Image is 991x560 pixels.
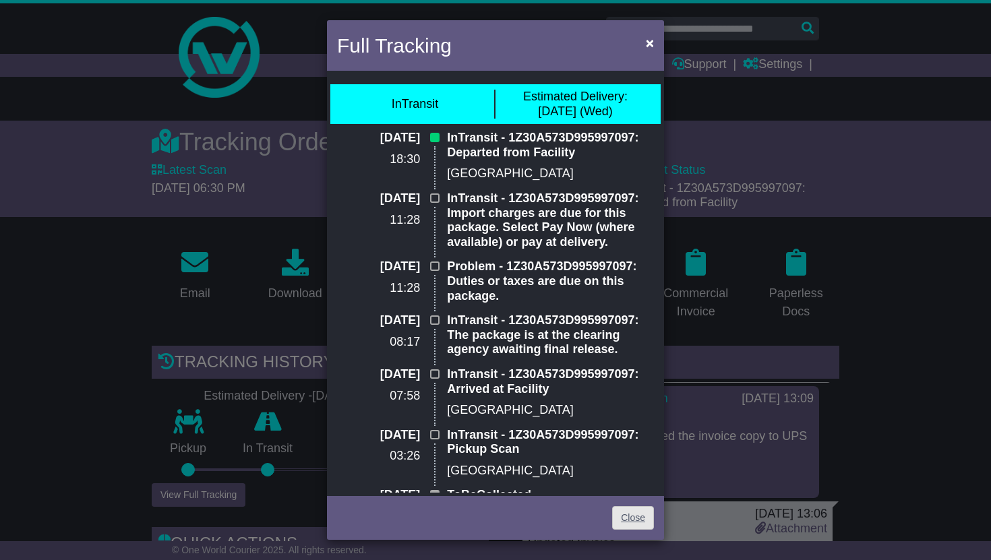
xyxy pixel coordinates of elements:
p: [GEOGRAPHIC_DATA] [447,403,654,418]
p: [DATE] [337,259,420,274]
button: Close [639,29,661,57]
a: Close [612,506,654,530]
p: 18:30 [337,152,420,167]
p: [GEOGRAPHIC_DATA] [447,166,654,181]
div: [DATE] (Wed) [523,90,628,119]
p: 11:28 [337,281,420,296]
p: [DATE] [337,488,420,503]
p: [DATE] [337,191,420,206]
div: InTransit [392,97,438,112]
p: 07:58 [337,389,420,404]
p: [DATE] [337,131,420,146]
p: [DATE] [337,428,420,443]
p: Problem - 1Z30A573D995997097: Duties or taxes are due on this package. [447,259,654,303]
p: [DATE] [337,367,420,382]
p: 08:17 [337,335,420,350]
p: InTransit - 1Z30A573D995997097: Arrived at Facility [447,367,654,396]
p: InTransit - 1Z30A573D995997097: Pickup Scan [447,428,654,457]
p: [DATE] [337,313,420,328]
p: InTransit - 1Z30A573D995997097: Import charges are due for this package. Select Pay Now (where av... [447,191,654,249]
span: × [646,35,654,51]
h4: Full Tracking [337,30,452,61]
p: ToBeCollected - 1Z30A573D995997097: Shipper created a label, UPS has not received the package yet. [447,488,654,546]
span: Estimated Delivery: [523,90,628,103]
p: InTransit - 1Z30A573D995997097: The package is at the clearing agency awaiting final release. [447,313,654,357]
p: 11:28 [337,213,420,228]
p: 03:26 [337,449,420,464]
p: InTransit - 1Z30A573D995997097: Departed from Facility [447,131,654,160]
p: [GEOGRAPHIC_DATA] [447,464,654,478]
